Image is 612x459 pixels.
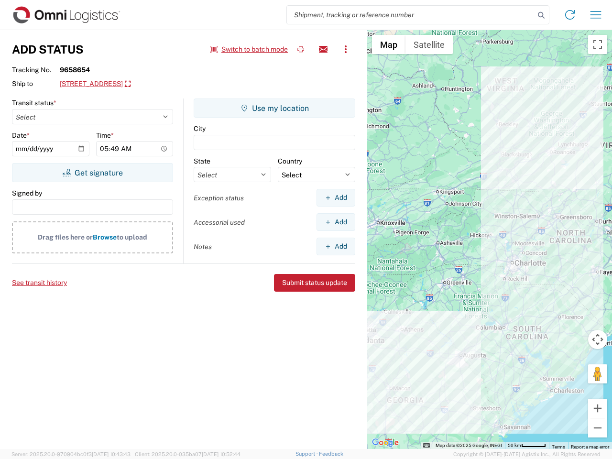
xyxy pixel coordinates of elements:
span: [DATE] 10:52:44 [202,451,240,457]
button: Use my location [194,98,355,118]
span: Map data ©2025 Google, INEGI [436,443,502,448]
h3: Add Status [12,43,84,56]
button: Show satellite imagery [405,35,453,54]
label: City [194,124,206,133]
label: Accessorial used [194,218,245,227]
button: Zoom out [588,418,607,437]
span: Server: 2025.20.0-970904bc0f3 [11,451,131,457]
button: Keyboard shortcuts [423,442,430,449]
a: Feedback [319,451,343,457]
button: Map camera controls [588,330,607,349]
span: Tracking No. [12,66,60,74]
span: Browse [93,233,117,241]
img: Google [370,437,401,449]
label: Transit status [12,98,56,107]
label: State [194,157,210,165]
button: Add [317,189,355,207]
label: Exception status [194,194,244,202]
span: Ship to [12,79,60,88]
button: Toggle fullscreen view [588,35,607,54]
span: to upload [117,233,147,241]
button: Get signature [12,163,173,182]
button: Map Scale: 50 km per 48 pixels [505,442,549,449]
span: Drag files here or [38,233,93,241]
button: Add [317,213,355,231]
button: Zoom in [588,399,607,418]
button: Add [317,238,355,255]
a: Open this area in Google Maps (opens a new window) [370,437,401,449]
label: Date [12,131,30,140]
span: [DATE] 10:43:43 [92,451,131,457]
button: Switch to batch mode [210,42,288,57]
a: Report a map error [571,444,609,449]
label: Notes [194,242,212,251]
a: Terms [552,444,565,449]
button: Drag Pegman onto the map to open Street View [588,364,607,383]
button: Show street map [372,35,405,54]
label: Time [96,131,114,140]
button: Submit status update [274,274,355,292]
button: See transit history [12,275,67,291]
label: Country [278,157,302,165]
input: Shipment, tracking or reference number [287,6,535,24]
label: Signed by [12,189,42,197]
a: [STREET_ADDRESS] [60,76,131,92]
span: Client: 2025.20.0-035ba07 [135,451,240,457]
span: Copyright © [DATE]-[DATE] Agistix Inc., All Rights Reserved [453,450,601,459]
a: Support [295,451,319,457]
strong: 9658654 [60,66,90,74]
span: 50 km [508,443,521,448]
